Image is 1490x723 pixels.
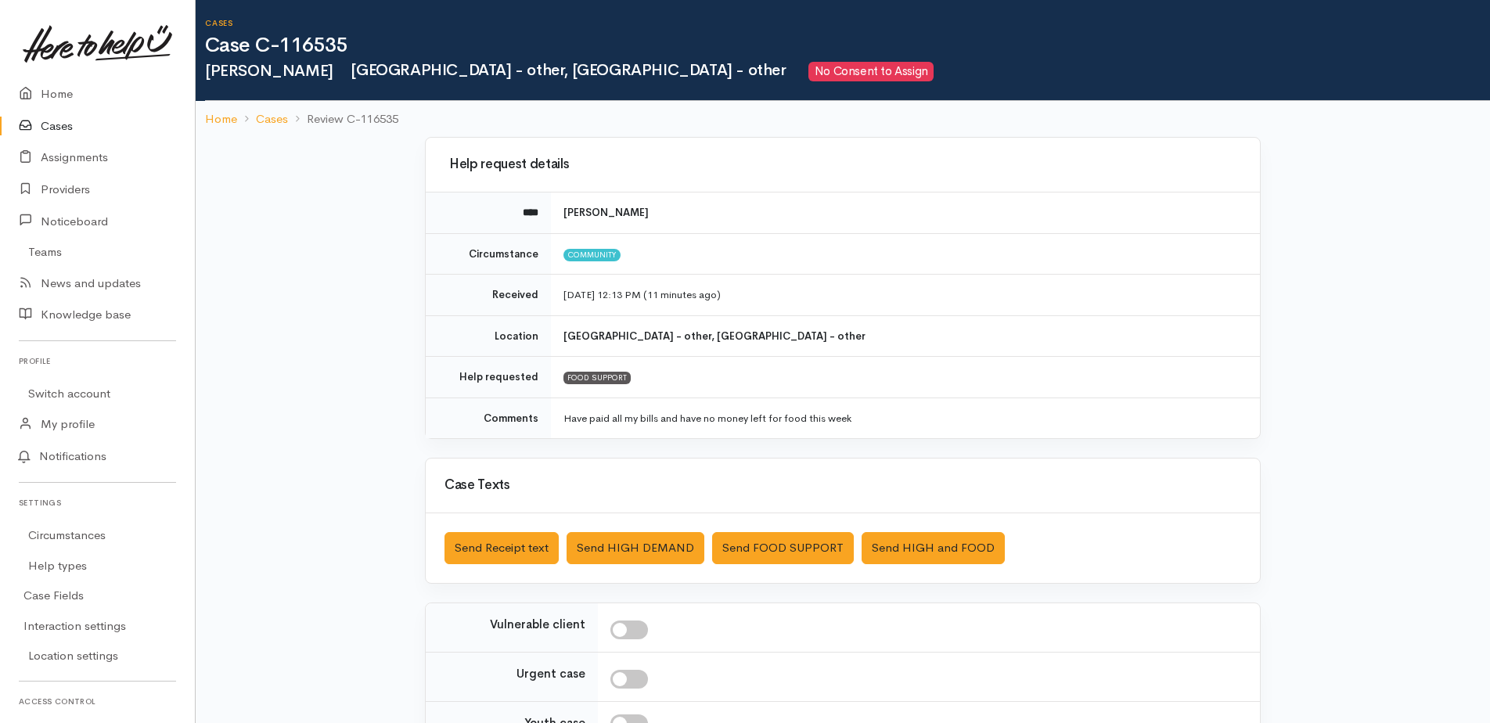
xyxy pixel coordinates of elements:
td: [DATE] 12:13 PM (11 minutes ago) [551,275,1260,316]
label: Urgent case [516,665,585,683]
span: Community [563,249,621,261]
h2: [PERSON_NAME] [205,62,1490,81]
div: FOOD SUPPORT [563,372,631,384]
td: Help requested [426,357,551,398]
td: Location [426,315,551,357]
h3: Case Texts [444,478,1241,493]
b: [PERSON_NAME] [563,206,649,219]
span: [GEOGRAPHIC_DATA] - other, [GEOGRAPHIC_DATA] - other [343,60,786,80]
h3: Help request details [444,157,1241,172]
h6: Cases [205,19,1490,27]
span: No Consent to Assign [808,62,934,81]
nav: breadcrumb [196,101,1490,138]
b: [GEOGRAPHIC_DATA] - other, [GEOGRAPHIC_DATA] - other [563,329,866,343]
h1: Case C-116535 [205,34,1490,57]
a: Home [205,110,237,128]
h6: Access control [19,691,176,712]
button: Send Receipt text [444,532,559,564]
h6: Profile [19,351,176,372]
button: Send HIGH and FOOD [862,532,1005,564]
a: Cases [256,110,288,128]
td: Have paid all my bills and have no money left for food this week [551,397,1260,438]
label: Vulnerable client [490,616,585,634]
button: Send HIGH DEMAND [567,532,704,564]
h6: Settings [19,492,176,513]
li: Review C-116535 [288,110,398,128]
button: Send FOOD SUPPORT [712,532,854,564]
td: Received [426,275,551,316]
td: Circumstance [426,233,551,275]
td: Comments [426,397,551,438]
